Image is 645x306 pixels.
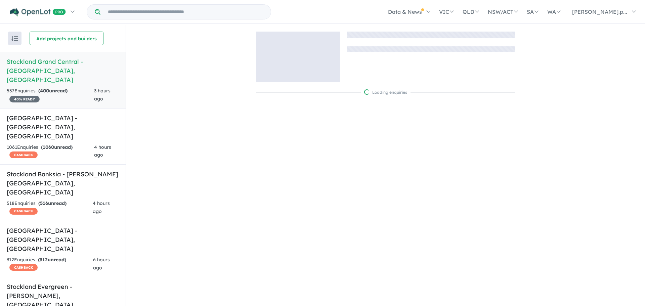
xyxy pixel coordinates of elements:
button: Add projects and builders [30,32,103,45]
span: 4 hours ago [93,200,110,214]
div: 312 Enquir ies [7,256,93,272]
div: 1061 Enquir ies [7,143,94,160]
span: 40 % READY [9,96,40,102]
strong: ( unread) [38,257,66,263]
span: 6 hours ago [93,257,110,271]
div: 537 Enquir ies [7,87,94,103]
strong: ( unread) [38,200,67,206]
h5: Stockland Grand Central - [GEOGRAPHIC_DATA] , [GEOGRAPHIC_DATA] [7,57,119,84]
div: Loading enquiries [364,89,407,96]
img: sort.svg [11,36,18,41]
img: Openlot PRO Logo White [10,8,66,16]
h5: Stockland Banksia - [PERSON_NAME][GEOGRAPHIC_DATA] , [GEOGRAPHIC_DATA] [7,170,119,197]
span: CASHBACK [9,151,38,158]
h5: [GEOGRAPHIC_DATA] - [GEOGRAPHIC_DATA] , [GEOGRAPHIC_DATA] [7,114,119,141]
span: 400 [40,88,49,94]
input: Try estate name, suburb, builder or developer [102,5,269,19]
span: 3 hours ago [94,88,111,102]
span: 4 hours ago [94,144,111,158]
h5: [GEOGRAPHIC_DATA] - [GEOGRAPHIC_DATA] , [GEOGRAPHIC_DATA] [7,226,119,253]
div: 518 Enquir ies [7,200,93,216]
span: CASHBACK [9,208,38,215]
strong: ( unread) [41,144,73,150]
span: 312 [40,257,48,263]
span: 516 [40,200,48,206]
span: CASHBACK [9,264,38,271]
strong: ( unread) [38,88,68,94]
span: [PERSON_NAME].p... [572,8,627,15]
span: 1060 [43,144,54,150]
